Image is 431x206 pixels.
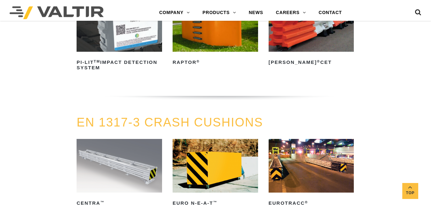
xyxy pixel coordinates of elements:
sup: ® [317,59,320,63]
sup: ™ [213,200,217,204]
span: Top [402,189,418,197]
h2: PI-LIT Impact Detection System [77,57,162,73]
a: PRODUCTS [196,6,242,19]
img: Valtir [10,6,104,19]
sup: ® [305,200,308,204]
sup: TM [94,59,100,63]
sup: ® [197,59,200,63]
h2: [PERSON_NAME] CET [269,57,354,68]
h2: RAPTOR [173,57,258,68]
a: NEWS [242,6,270,19]
a: Top [402,183,418,199]
sup: ™ [100,200,105,204]
a: CONTACT [312,6,348,19]
a: COMPANY [153,6,196,19]
a: CAREERS [270,6,312,19]
a: EN 1317-3 CRASH CUSHIONS [77,116,263,129]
